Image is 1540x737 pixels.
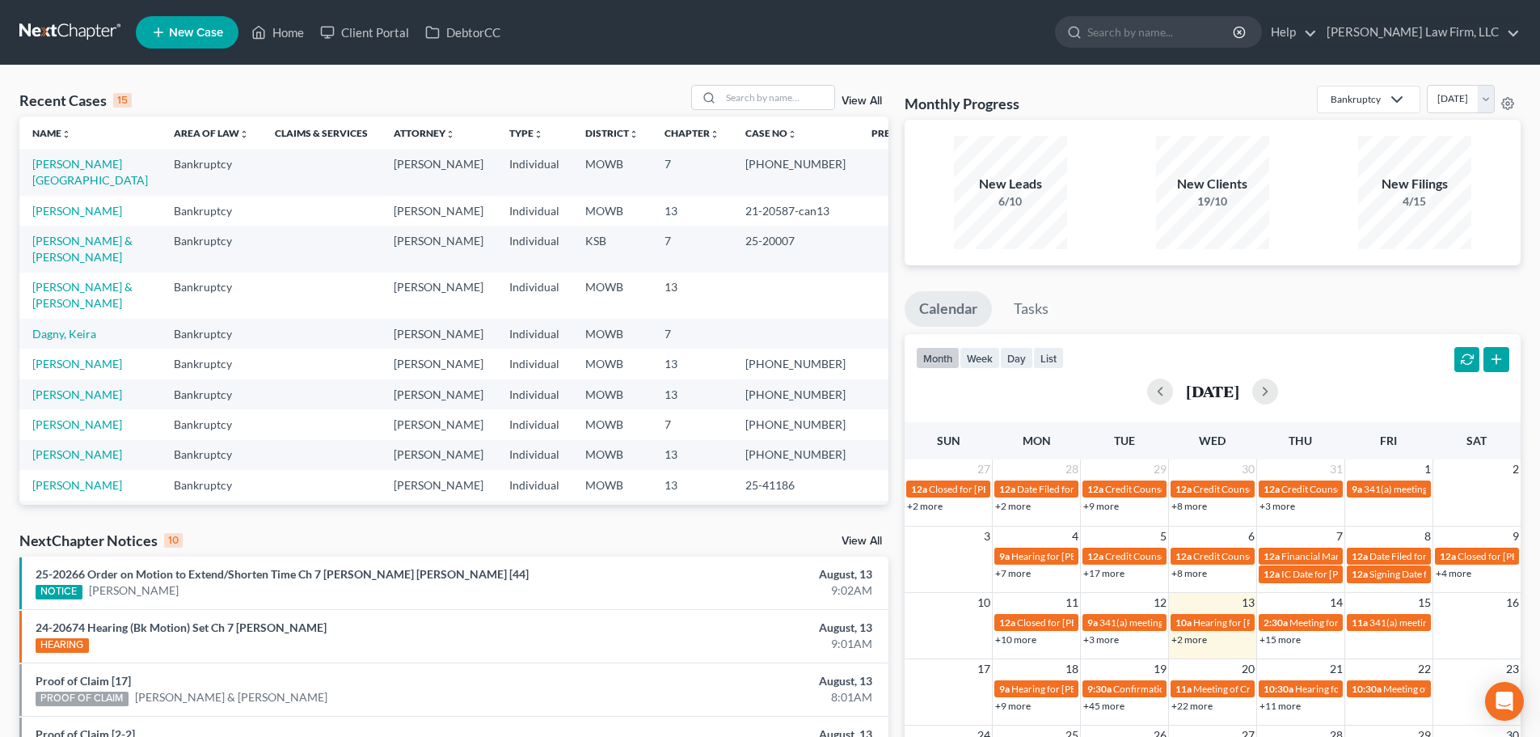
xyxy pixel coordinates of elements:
[1263,18,1317,47] a: Help
[161,470,262,500] td: Bankruptcy
[604,566,872,582] div: August, 13
[1193,616,1319,629] span: Hearing for [PERSON_NAME]
[381,196,496,226] td: [PERSON_NAME]
[1364,483,1520,495] span: 341(a) meeting for [PERSON_NAME]
[113,93,132,108] div: 15
[652,226,732,272] td: 7
[417,18,508,47] a: DebtorCC
[161,501,262,531] td: Bankruptcy
[1318,18,1520,47] a: [PERSON_NAME] Law Firm, LLC
[1000,347,1033,369] button: day
[572,409,652,439] td: MOWB
[1511,527,1521,546] span: 9
[1064,460,1080,479] span: 28
[381,319,496,349] td: [PERSON_NAME]
[161,319,262,349] td: Bankruptcy
[1175,683,1192,695] span: 11a
[381,349,496,379] td: [PERSON_NAME]
[995,700,1031,712] a: +9 more
[1511,460,1521,479] span: 2
[161,149,262,195] td: Bankruptcy
[32,280,133,310] a: [PERSON_NAME] & [PERSON_NAME]
[1113,683,1297,695] span: Confirmation hearing for [PERSON_NAME]
[721,86,834,109] input: Search by name...
[1064,659,1080,679] span: 18
[732,149,859,195] td: [PHONE_NUMBER]
[496,440,572,470] td: Individual
[135,689,327,705] a: [PERSON_NAME] & [PERSON_NAME]
[36,638,89,653] div: HEARING
[161,349,262,379] td: Bankruptcy
[1440,550,1456,562] span: 12a
[954,175,1067,193] div: New Leads
[572,349,652,379] td: MOWB
[1193,483,1361,495] span: Credit Counseling for [PERSON_NAME]
[1264,683,1293,695] span: 10:30a
[954,193,1067,210] div: 6/10
[652,273,732,319] td: 13
[19,91,132,110] div: Recent Cases
[496,409,572,439] td: Individual
[572,440,652,470] td: MOWB
[1352,616,1368,629] span: 11a
[652,440,732,470] td: 13
[572,226,652,272] td: KSB
[1105,550,1273,562] span: Credit Counseling for [PERSON_NAME]
[1335,527,1344,546] span: 7
[1352,550,1368,562] span: 12a
[1156,175,1269,193] div: New Clients
[1466,434,1487,447] span: Sat
[1264,568,1280,580] span: 12a
[1156,193,1269,210] div: 19/10
[652,501,732,531] td: 13
[1017,483,1335,495] span: Date Filed for [GEOGRAPHIC_DATA][PERSON_NAME] & [PERSON_NAME]
[976,460,992,479] span: 27
[496,319,572,349] td: Individual
[36,621,327,634] a: 24-20674 Hearing (Bk Motion) Set Ch 7 [PERSON_NAME]
[1240,593,1256,612] span: 13
[1369,568,1514,580] span: Signing Date for [PERSON_NAME]
[995,567,1031,579] a: +7 more
[1083,700,1124,712] a: +45 more
[572,501,652,531] td: MOWB
[999,616,1015,629] span: 12a
[381,273,496,319] td: [PERSON_NAME]
[787,129,797,139] i: unfold_more
[1289,434,1312,447] span: Thu
[1064,593,1080,612] span: 11
[732,226,859,272] td: 25-20007
[732,440,859,470] td: [PHONE_NUMBER]
[1352,483,1362,495] span: 9a
[1083,567,1124,579] a: +17 more
[999,291,1063,327] a: Tasks
[911,483,927,495] span: 12a
[572,196,652,226] td: MOWB
[32,388,122,401] a: [PERSON_NAME]
[1358,193,1471,210] div: 4/15
[1171,567,1207,579] a: +8 more
[732,349,859,379] td: [PHONE_NUMBER]
[312,18,417,47] a: Client Portal
[161,273,262,319] td: Bankruptcy
[1423,460,1432,479] span: 1
[1380,434,1397,447] span: Fri
[89,582,179,599] a: [PERSON_NAME]
[1504,659,1521,679] span: 23
[1281,568,1405,580] span: IC Date for [PERSON_NAME]
[976,659,992,679] span: 17
[1083,633,1119,646] a: +3 more
[652,379,732,409] td: 13
[161,196,262,226] td: Bankruptcy
[1171,700,1213,712] a: +22 more
[1070,527,1080,546] span: 4
[732,470,859,500] td: 25-41186
[572,149,652,195] td: MOWB
[1087,17,1235,47] input: Search by name...
[842,95,882,107] a: View All
[1087,483,1103,495] span: 12a
[1083,500,1119,512] a: +9 more
[36,585,82,599] div: NOTICE
[161,379,262,409] td: Bankruptcy
[1240,460,1256,479] span: 30
[572,379,652,409] td: MOWB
